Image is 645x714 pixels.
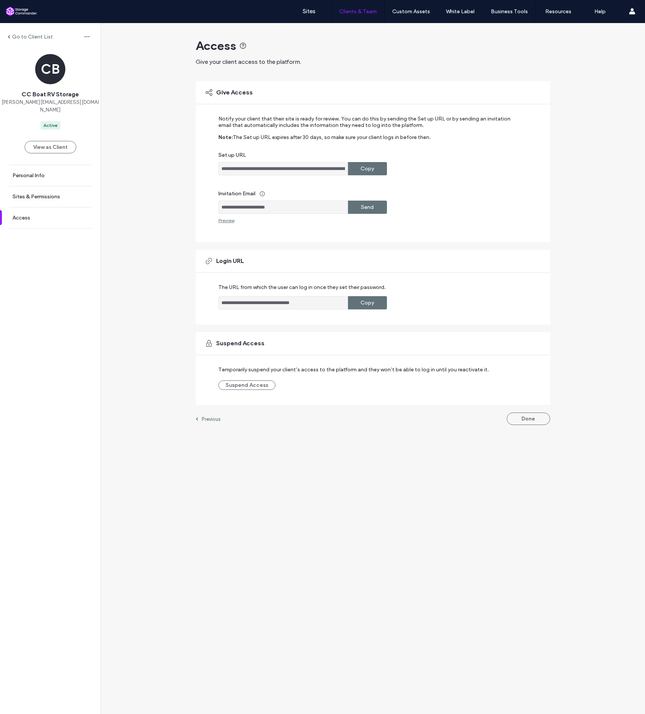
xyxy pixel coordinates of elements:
[196,416,221,422] a: Previous
[218,187,517,201] label: Invitation Email
[392,8,430,15] label: Custom Assets
[196,58,301,65] span: Give your client access to the platform.
[43,122,57,129] div: Active
[216,257,244,265] span: Login URL
[360,162,374,176] label: Copy
[202,416,221,422] label: Previous
[216,88,253,97] span: Give Access
[12,215,30,221] label: Access
[12,34,53,40] label: Go to Client List
[35,54,65,84] div: CB
[594,8,606,15] label: Help
[218,134,233,152] label: Note:
[303,8,316,15] label: Sites
[218,152,517,162] label: Set up URL
[218,380,275,390] button: Suspend Access
[218,116,517,134] label: Notify your client that their site is ready for review. You can do this by sending the Set up URL...
[339,8,377,15] label: Clients & Team
[507,413,550,425] button: Done
[25,141,76,153] button: View as Client
[491,8,528,15] label: Business Tools
[361,200,374,214] label: Send
[446,8,475,15] label: White Label
[545,8,571,15] label: Resources
[22,90,79,99] span: CC Boat RV Storage
[196,38,236,53] span: Access
[218,218,234,223] div: Preview
[12,193,60,200] label: Sites & Permissions
[12,172,45,179] label: Personal Info
[216,339,264,348] span: Suspend Access
[360,296,374,310] label: Copy
[218,284,386,296] label: The URL from which the user can log in once they set their password.
[218,363,489,377] label: Temporarily suspend your client’s access to the platform and they won’t be able to log in until y...
[233,134,431,152] label: The Set up URL expires after 30 days, so make sure your client logs in before then.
